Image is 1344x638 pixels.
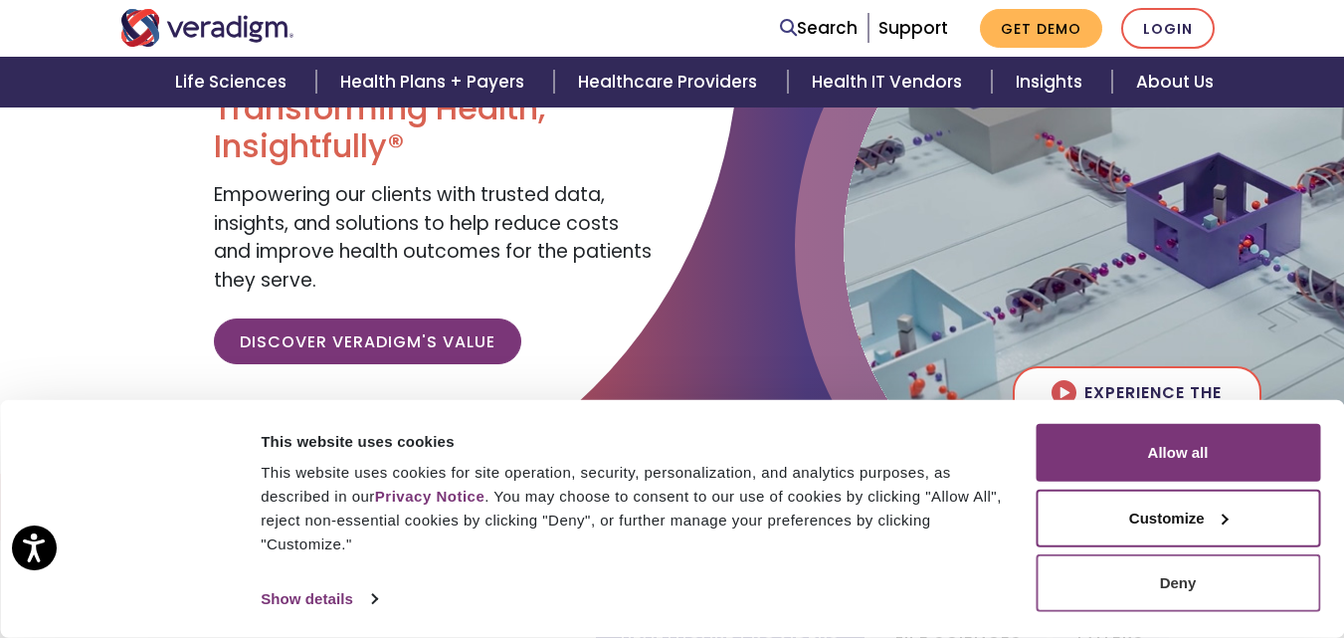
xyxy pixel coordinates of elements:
a: Life Sciences [151,57,316,107]
button: Customize [1036,489,1320,546]
div: This website uses cookies for site operation, security, personalization, and analytics purposes, ... [261,461,1013,556]
button: Deny [1036,554,1320,612]
a: Show details [261,584,376,614]
img: Veradigm logo [120,9,294,47]
a: Health IT Vendors [788,57,992,107]
h1: Transforming Health, Insightfully® [214,90,657,166]
div: This website uses cookies [261,429,1013,453]
a: Discover Veradigm's Value [214,319,521,364]
a: Get Demo [980,9,1102,48]
a: About Us [1112,57,1238,107]
button: Allow all [1036,424,1320,482]
a: Health Plans + Payers [316,57,554,107]
a: Login [1121,8,1215,49]
span: Empowering our clients with trusted data, insights, and solutions to help reduce costs and improv... [214,181,652,294]
a: Support [878,16,948,40]
a: Healthcare Providers [554,57,787,107]
a: Insights [992,57,1112,107]
a: Search [780,15,858,42]
a: Privacy Notice [375,488,484,505]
